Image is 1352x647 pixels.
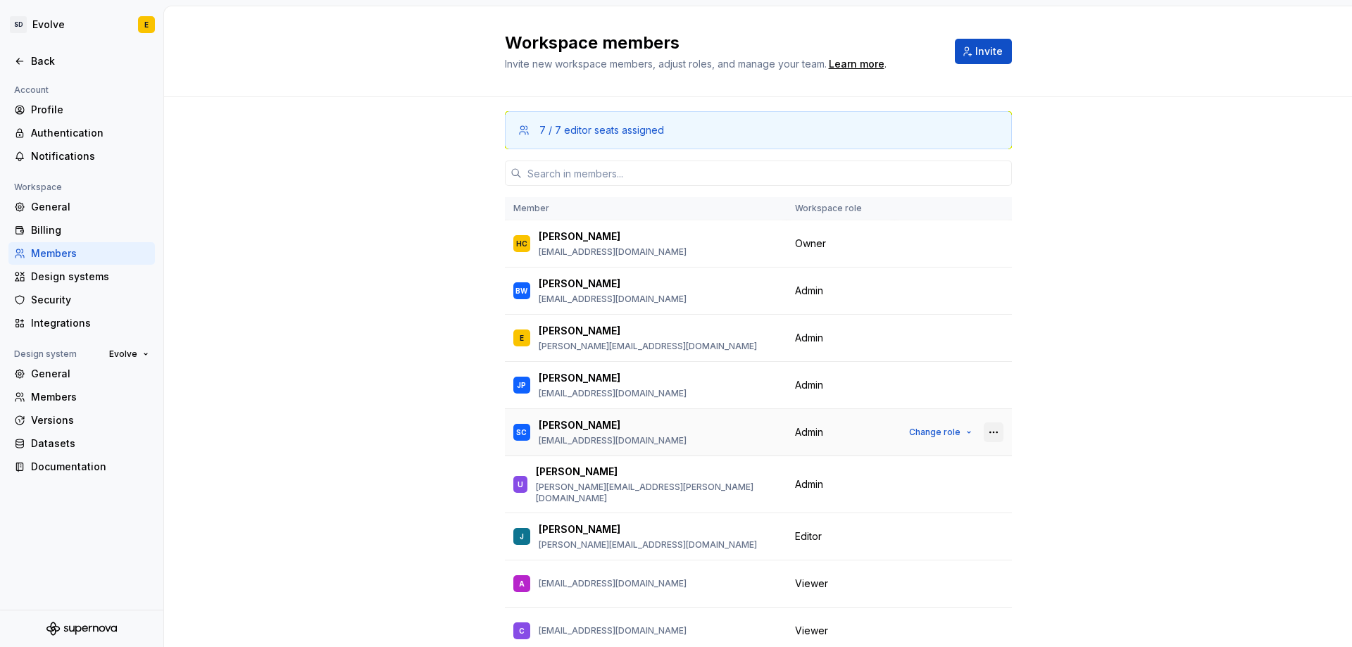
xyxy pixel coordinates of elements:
a: Design systems [8,265,155,288]
div: HC [516,237,527,251]
a: Security [8,289,155,311]
a: Datasets [8,432,155,455]
div: General [31,200,149,214]
div: Account [8,82,54,99]
a: Billing [8,219,155,241]
a: Documentation [8,456,155,478]
span: Evolve [109,348,137,360]
span: Admin [795,477,823,491]
div: Billing [31,223,149,237]
button: Change role [903,422,978,442]
p: [PERSON_NAME] [539,230,620,244]
svg: Supernova Logo [46,622,117,636]
th: Member [505,197,787,220]
input: Search in members... [522,161,1012,186]
span: Viewer [795,577,828,591]
a: Members [8,242,155,265]
div: Datasets [31,436,149,451]
div: Authentication [31,126,149,140]
p: [PERSON_NAME][EMAIL_ADDRESS][DOMAIN_NAME] [539,539,757,551]
span: Viewer [795,624,828,638]
p: [EMAIL_ADDRESS][DOMAIN_NAME] [539,578,687,589]
p: [PERSON_NAME] [539,522,620,536]
a: General [8,363,155,385]
div: Notifications [31,149,149,163]
div: Integrations [31,316,149,330]
a: Integrations [8,312,155,334]
span: Editor [795,529,822,544]
p: [EMAIL_ADDRESS][DOMAIN_NAME] [539,294,687,305]
span: Invite [975,44,1003,58]
span: Admin [795,378,823,392]
a: Back [8,50,155,73]
a: Authentication [8,122,155,144]
button: Invite [955,39,1012,64]
span: Admin [795,425,823,439]
div: E [520,331,524,345]
div: Versions [31,413,149,427]
div: J [520,529,524,544]
a: General [8,196,155,218]
p: [EMAIL_ADDRESS][DOMAIN_NAME] [539,435,687,446]
a: Members [8,386,155,408]
div: Profile [31,103,149,117]
div: Security [31,293,149,307]
div: Design systems [31,270,149,284]
span: . [827,59,887,70]
p: [PERSON_NAME] [539,324,620,338]
a: Learn more [829,57,884,71]
span: Admin [795,331,823,345]
p: [PERSON_NAME][EMAIL_ADDRESS][PERSON_NAME][DOMAIN_NAME] [536,482,778,504]
div: SD [10,16,27,33]
h2: Workspace members [505,32,938,54]
p: [EMAIL_ADDRESS][DOMAIN_NAME] [539,625,687,636]
div: Documentation [31,460,149,474]
div: Members [31,390,149,404]
p: [PERSON_NAME] [539,371,620,385]
div: SC [516,425,527,439]
p: [PERSON_NAME] [539,418,620,432]
a: Versions [8,409,155,432]
div: Evolve [32,18,65,32]
div: JP [517,378,526,392]
span: Change role [909,427,960,438]
a: Profile [8,99,155,121]
div: Design system [8,346,82,363]
div: 7 / 7 editor seats assigned [539,123,664,137]
p: [PERSON_NAME][EMAIL_ADDRESS][DOMAIN_NAME] [539,341,757,352]
span: Owner [795,237,826,251]
div: Back [31,54,149,68]
a: Notifications [8,145,155,168]
div: U [518,477,523,491]
span: Invite new workspace members, adjust roles, and manage your team. [505,58,827,70]
p: [PERSON_NAME] [536,465,618,479]
div: C [519,624,525,638]
p: [EMAIL_ADDRESS][DOMAIN_NAME] [539,388,687,399]
div: A [519,577,525,591]
button: SDEvolveE [3,9,161,40]
p: [PERSON_NAME] [539,277,620,291]
th: Workspace role [787,197,894,220]
div: Members [31,246,149,260]
div: E [144,19,149,30]
p: [EMAIL_ADDRESS][DOMAIN_NAME] [539,246,687,258]
div: General [31,367,149,381]
span: Admin [795,284,823,298]
div: BW [515,284,527,298]
div: Workspace [8,179,68,196]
